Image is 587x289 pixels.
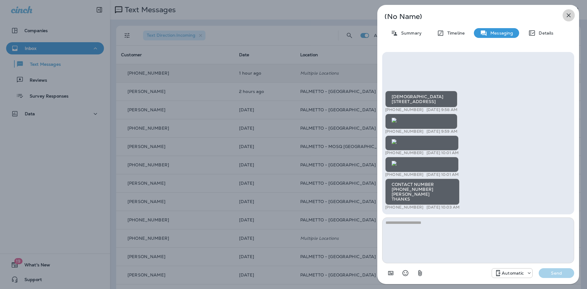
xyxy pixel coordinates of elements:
img: twilio-download [392,161,397,166]
div: CONTACT NUMBER [PHONE_NUMBER] [PERSON_NAME] THANKS [385,179,460,205]
p: [DATE] 9:59 AM [426,129,457,134]
img: twilio-download [392,118,397,123]
p: [DATE] 10:01 AM [426,172,459,177]
p: [DATE] 9:58 AM [426,107,457,112]
p: [PHONE_NUMBER] [385,107,423,112]
p: [PHONE_NUMBER] [385,129,423,134]
p: Messaging [487,31,513,35]
p: (No Name) [385,14,552,19]
p: Details [536,31,553,35]
p: Summary [398,31,422,35]
p: Timeline [444,31,465,35]
button: Select an emoji [399,267,412,279]
p: [DATE] 10:01 AM [426,150,459,155]
p: [DATE] 10:03 AM [426,205,460,210]
div: [DEMOGRAPHIC_DATA] [STREET_ADDRESS] [385,91,457,107]
img: twilio-download [392,139,397,144]
p: Automatic [502,271,524,276]
p: [PHONE_NUMBER] [385,172,423,177]
p: [PHONE_NUMBER] [385,150,423,155]
p: [PHONE_NUMBER] [385,205,423,210]
button: Add in a premade template [385,267,397,279]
